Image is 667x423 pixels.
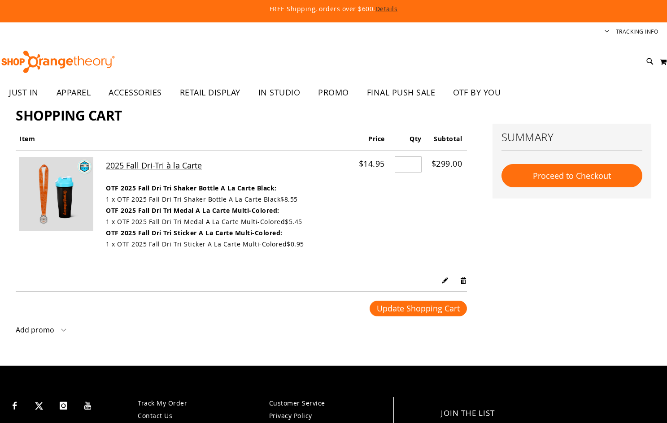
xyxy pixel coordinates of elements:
[444,82,510,103] a: OTF BY YOU
[80,397,96,413] a: Visit our Youtube page
[269,399,325,407] a: Customer Service
[368,134,385,143] span: Price
[434,134,462,143] span: Subtotal
[106,184,277,193] dt: OTF 2025 Fall Dri Tri Shaker Bottle A La Carte Black
[31,397,47,413] a: Visit our X page
[533,170,611,181] span: Proceed to Checkout
[453,82,501,103] span: OTF BY YOU
[106,158,350,173] a: 2025 Fall Dri-Tri à la Carte
[57,82,91,103] span: APPAREL
[106,195,298,204] dd: 1 x OTF 2025 Fall Dri Tri Shaker Bottle A La Carte Black
[501,129,642,145] h2: Summary
[106,217,302,226] dd: 1 x OTF 2025 Fall Dri Tri Medal A La Carte Multi-Colored
[106,240,304,249] dd: 1 x OTF 2025 Fall Dri Tri Sticker A La Carte Multi-Colored
[375,4,398,13] a: Details
[16,325,54,335] strong: Add promo
[56,397,71,413] a: Visit our Instagram page
[9,82,39,103] span: JUST IN
[35,402,43,410] img: Twitter
[16,325,66,339] button: Add promo
[285,217,302,226] span: $5.45
[359,158,385,169] span: $14.95
[19,157,102,233] a: 2025 Fall Dri-Tri à la Carte
[7,397,22,413] a: Visit our Facebook page
[280,195,298,203] span: $8.55
[109,82,162,103] span: ACCESSORIES
[138,411,172,420] a: Contact Us
[269,411,312,420] a: Privacy Policy
[367,82,436,103] span: FINAL PUSH SALE
[138,399,187,407] a: Track My Order
[180,82,240,103] span: RETAIL DISPLAY
[358,82,445,103] a: FINAL PUSH SALE
[19,157,93,231] img: 2025 Fall Dri-Tri à la Carte
[460,276,467,285] a: Remove item
[309,82,358,103] a: PROMO
[249,82,310,103] a: IN STUDIO
[432,158,462,169] span: $299.00
[501,164,642,187] button: Proceed to Checkout
[64,4,602,13] p: FREE Shipping, orders over $600.
[19,134,35,143] span: Item
[171,82,249,103] a: RETAIL DISPLAY
[16,106,122,125] span: Shopping Cart
[287,240,304,248] span: $0.95
[410,134,422,143] span: Qty
[106,229,283,237] dt: OTF 2025 Fall Dri Tri Sticker A La Carte Multi-Colored
[318,82,349,103] span: PROMO
[106,206,279,215] dt: OTF 2025 Fall Dri Tri Medal A La Carte Multi-Colored
[605,28,609,36] button: Account menu
[258,82,301,103] span: IN STUDIO
[377,303,460,314] span: Update Shopping Cart
[616,28,658,35] a: Tracking Info
[370,301,467,316] button: Update Shopping Cart
[48,82,100,103] a: APPAREL
[100,82,171,103] a: ACCESSORIES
